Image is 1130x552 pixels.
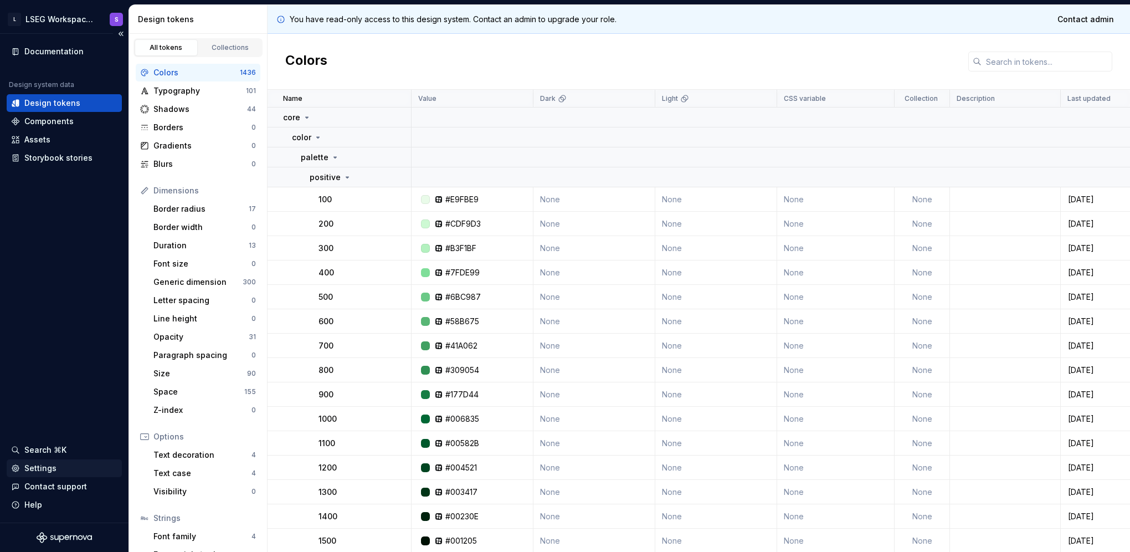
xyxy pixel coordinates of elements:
[895,187,950,212] td: None
[895,260,950,285] td: None
[251,141,256,150] div: 0
[777,334,895,358] td: None
[319,413,337,425] p: 1000
[251,406,256,415] div: 0
[251,223,256,232] div: 0
[149,446,260,464] a: Text decoration4
[24,116,74,127] div: Components
[895,504,950,529] td: None
[655,236,777,260] td: None
[533,334,655,358] td: None
[153,104,247,115] div: Shadows
[319,292,333,303] p: 500
[533,187,655,212] td: None
[319,194,332,205] p: 100
[153,122,251,133] div: Borders
[247,369,256,378] div: 90
[533,285,655,309] td: None
[149,383,260,401] a: Space155
[319,438,335,449] p: 1100
[7,478,122,495] button: Contact support
[149,237,260,254] a: Duration13
[251,123,256,132] div: 0
[895,358,950,382] td: None
[136,155,260,173] a: Blurs0
[153,405,251,416] div: Z-index
[445,365,479,376] div: #309054
[301,152,328,163] p: palette
[895,382,950,407] td: None
[777,285,895,309] td: None
[655,309,777,334] td: None
[319,462,337,473] p: 1200
[655,358,777,382] td: None
[153,203,249,214] div: Border radius
[655,212,777,236] td: None
[24,134,50,145] div: Assets
[7,43,122,60] a: Documentation
[445,535,477,546] div: #001205
[24,481,87,492] div: Contact support
[25,14,96,25] div: LSEG Workspace Design System
[251,296,256,305] div: 0
[24,463,56,474] div: Settings
[153,486,251,497] div: Visibility
[149,483,260,500] a: Visibility0
[246,86,256,95] div: 101
[153,513,256,524] div: Strings
[895,236,950,260] td: None
[7,496,122,514] button: Help
[533,456,655,480] td: None
[895,285,950,309] td: None
[153,449,251,461] div: Text decoration
[136,119,260,136] a: Borders0
[247,105,256,114] div: 44
[1050,9,1121,29] a: Contact admin
[149,310,260,328] a: Line height0
[153,368,247,379] div: Size
[153,67,240,78] div: Colors
[533,236,655,260] td: None
[418,94,436,103] p: Value
[251,451,256,459] div: 4
[136,82,260,100] a: Typography101
[655,334,777,358] td: None
[7,113,122,130] a: Components
[24,46,84,57] div: Documentation
[319,511,337,522] p: 1400
[7,131,122,149] a: Assets
[777,187,895,212] td: None
[138,14,263,25] div: Design tokens
[153,140,251,151] div: Gradients
[153,350,251,361] div: Paragraph spacing
[445,389,479,400] div: #177D44
[445,462,477,473] div: #004521
[249,205,256,213] div: 17
[136,64,260,81] a: Colors1436
[533,358,655,382] td: None
[251,160,256,168] div: 0
[319,340,333,351] p: 700
[138,43,194,52] div: All tokens
[445,267,480,278] div: #7FDE99
[244,387,256,396] div: 155
[533,431,655,456] td: None
[784,94,826,103] p: CSS variable
[292,132,311,143] p: color
[319,535,336,546] p: 1500
[319,243,333,254] p: 300
[533,480,655,504] td: None
[24,499,42,510] div: Help
[533,212,655,236] td: None
[310,172,341,183] p: positive
[533,504,655,529] td: None
[153,295,251,306] div: Letter spacing
[319,389,333,400] p: 900
[533,260,655,285] td: None
[24,444,66,456] div: Search ⌘K
[149,273,260,291] a: Generic dimension300
[7,459,122,477] a: Settings
[905,94,938,103] p: Collection
[37,532,92,543] svg: Supernova Logo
